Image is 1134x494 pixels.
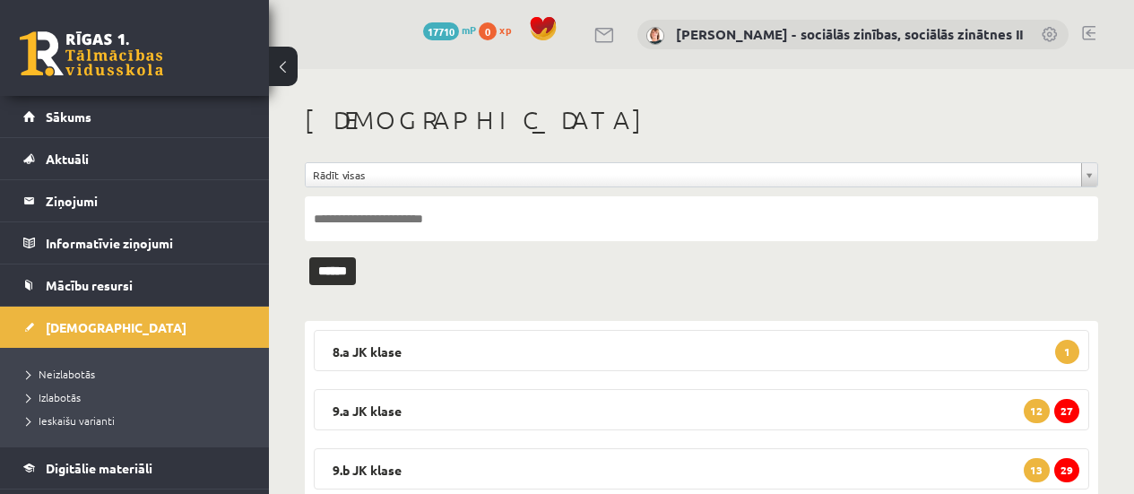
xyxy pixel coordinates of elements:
[27,412,251,429] a: Ieskaišu varianti
[1024,458,1049,482] span: 13
[46,460,152,476] span: Digitālie materiāli
[1054,458,1079,482] span: 29
[423,22,476,37] a: 17710 mP
[23,96,247,137] a: Sākums
[27,367,95,381] span: Neizlabotās
[23,138,247,179] a: Aktuāli
[479,22,497,40] span: 0
[23,307,247,348] a: [DEMOGRAPHIC_DATA]
[46,180,247,221] legend: Ziņojumi
[23,447,247,489] a: Digitālie materiāli
[46,277,133,293] span: Mācību resursi
[1024,399,1049,423] span: 12
[27,366,251,382] a: Neizlabotās
[46,151,89,167] span: Aktuāli
[676,25,1023,43] a: [PERSON_NAME] - sociālās zinības, sociālās zinātnes II
[1054,399,1079,423] span: 27
[23,222,247,264] a: Informatīvie ziņojumi
[305,105,1098,135] h1: [DEMOGRAPHIC_DATA]
[27,390,81,404] span: Izlabotās
[423,22,459,40] span: 17710
[27,389,251,405] a: Izlabotās
[462,22,476,37] span: mP
[314,389,1089,430] legend: 9.a JK klase
[23,264,247,306] a: Mācību resursi
[20,31,163,76] a: Rīgas 1. Tālmācības vidusskola
[23,180,247,221] a: Ziņojumi
[27,413,115,428] span: Ieskaišu varianti
[46,222,247,264] legend: Informatīvie ziņojumi
[314,330,1089,371] legend: 8.a JK klase
[499,22,511,37] span: xp
[313,163,1074,186] span: Rādīt visas
[46,319,186,335] span: [DEMOGRAPHIC_DATA]
[46,108,91,125] span: Sākums
[306,163,1097,186] a: Rādīt visas
[479,22,520,37] a: 0 xp
[314,448,1089,490] legend: 9.b JK klase
[1055,340,1079,364] span: 1
[646,27,664,45] img: Anita Jozus - sociālās zinības, sociālās zinātnes II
